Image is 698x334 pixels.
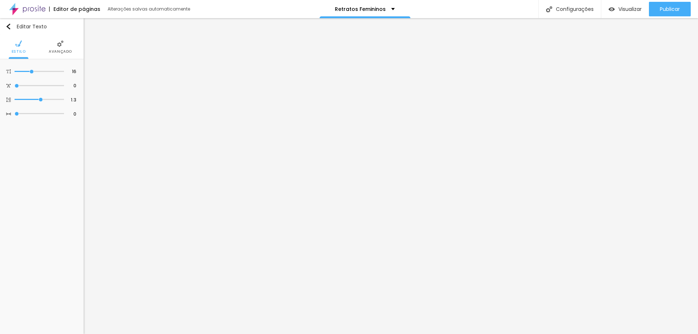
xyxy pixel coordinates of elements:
button: Publicar [649,2,691,16]
iframe: Editor [84,18,698,334]
img: Icone [15,40,22,47]
span: Visualizar [618,6,642,12]
img: Icone [5,24,11,29]
img: Icone [6,83,11,88]
img: Icone [6,112,11,116]
p: Retratos Femininos [335,7,386,12]
span: Estilo [12,50,26,53]
img: Icone [57,40,64,47]
span: Avançado [49,50,72,53]
div: Editar Texto [5,24,47,29]
button: Visualizar [601,2,649,16]
div: Alterações salvas automaticamente [108,7,191,11]
img: view-1.svg [609,6,615,12]
img: Icone [6,97,11,102]
img: Icone [6,69,11,74]
span: Publicar [660,6,680,12]
div: Editor de páginas [49,7,100,12]
img: Icone [546,6,552,12]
